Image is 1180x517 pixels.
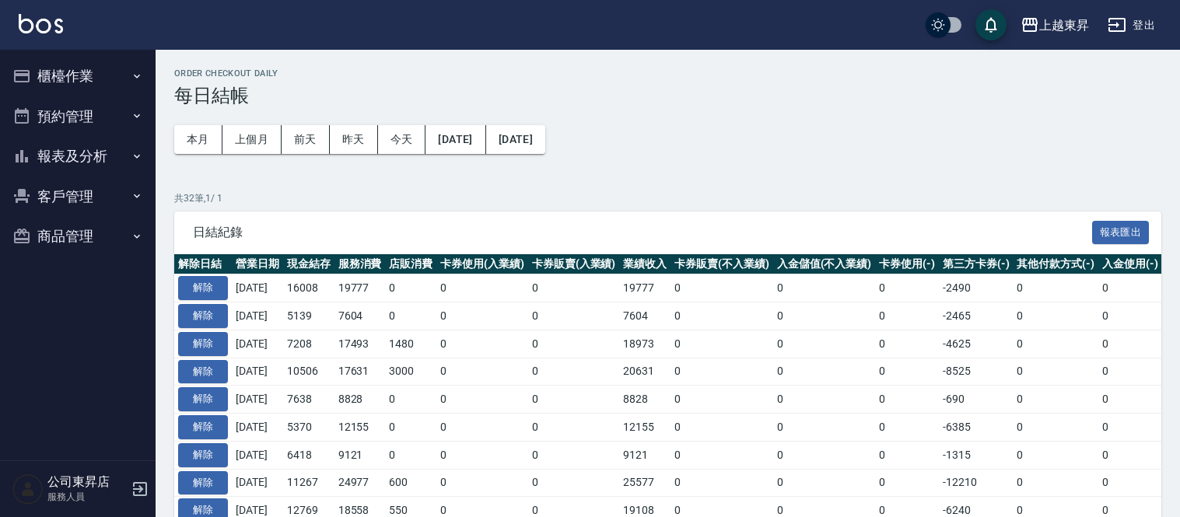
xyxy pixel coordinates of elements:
td: 0 [1098,302,1162,330]
th: 營業日期 [232,254,283,274]
td: 0 [385,441,436,469]
td: 0 [1098,441,1162,469]
button: 昨天 [330,125,378,154]
td: 8828 [619,386,671,414]
td: 0 [436,330,528,358]
th: 卡券使用(-) [875,254,939,274]
div: 上越東昇 [1039,16,1089,35]
td: 0 [875,386,939,414]
td: 0 [671,274,773,302]
img: Logo [19,14,63,33]
td: 0 [528,358,620,386]
td: 11267 [283,469,334,497]
td: 0 [1098,274,1162,302]
td: 0 [1013,469,1098,497]
button: 前天 [282,125,330,154]
td: 0 [773,414,876,442]
td: 0 [671,358,773,386]
td: 0 [436,386,528,414]
button: 上越東昇 [1014,9,1095,41]
button: [DATE] [486,125,545,154]
td: 0 [436,302,528,330]
button: 解除 [178,332,228,356]
td: 0 [1013,441,1098,469]
td: 10506 [283,358,334,386]
td: 0 [671,386,773,414]
td: 0 [436,469,528,497]
td: 3000 [385,358,436,386]
button: 客戶管理 [6,176,149,217]
button: 解除 [178,387,228,411]
td: 0 [528,414,620,442]
button: 商品管理 [6,216,149,257]
td: 17493 [334,330,386,358]
th: 第三方卡券(-) [939,254,1014,274]
button: 解除 [178,276,228,300]
td: -8525 [939,358,1014,386]
th: 卡券使用(入業績) [436,254,528,274]
button: 上個月 [222,125,282,154]
img: Person [12,473,44,505]
td: 18973 [619,330,671,358]
td: 0 [773,302,876,330]
h2: Order checkout daily [174,68,1161,79]
td: 9121 [619,441,671,469]
button: 登出 [1101,11,1161,40]
a: 報表匯出 [1092,224,1150,239]
td: 17631 [334,358,386,386]
td: -6385 [939,414,1014,442]
td: 0 [671,441,773,469]
span: 日結紀錄 [193,225,1092,240]
td: -2465 [939,302,1014,330]
td: -2490 [939,274,1014,302]
td: 0 [773,469,876,497]
td: 0 [875,302,939,330]
td: 20631 [619,358,671,386]
td: 0 [528,469,620,497]
td: 12155 [334,414,386,442]
td: 7208 [283,330,334,358]
td: 0 [1013,414,1098,442]
td: 0 [773,386,876,414]
td: 0 [875,330,939,358]
td: 12155 [619,414,671,442]
td: 7638 [283,386,334,414]
button: 解除 [178,360,228,384]
td: 0 [1098,330,1162,358]
button: 解除 [178,471,228,495]
button: save [975,9,1007,40]
th: 服務消費 [334,254,386,274]
td: [DATE] [232,386,283,414]
button: 今天 [378,125,426,154]
button: 報表匯出 [1092,221,1150,245]
td: 0 [1013,302,1098,330]
th: 入金使用(-) [1098,254,1162,274]
td: 24977 [334,469,386,497]
td: 0 [385,386,436,414]
td: [DATE] [232,414,283,442]
td: 0 [1098,414,1162,442]
td: 600 [385,469,436,497]
td: 0 [1098,358,1162,386]
td: 0 [875,274,939,302]
td: 0 [773,358,876,386]
td: 0 [875,469,939,497]
button: 解除 [178,443,228,467]
button: 櫃檯作業 [6,56,149,96]
td: 0 [773,274,876,302]
td: 0 [875,441,939,469]
td: [DATE] [232,441,283,469]
th: 入金儲值(不入業績) [773,254,876,274]
td: [DATE] [232,302,283,330]
th: 現金結存 [283,254,334,274]
td: 7604 [619,302,671,330]
td: 0 [1013,330,1098,358]
td: 0 [1098,386,1162,414]
th: 解除日結 [174,254,232,274]
td: 0 [671,414,773,442]
p: 共 32 筆, 1 / 1 [174,191,1161,205]
td: 19777 [334,274,386,302]
td: 0 [528,330,620,358]
td: [DATE] [232,274,283,302]
td: 0 [436,441,528,469]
